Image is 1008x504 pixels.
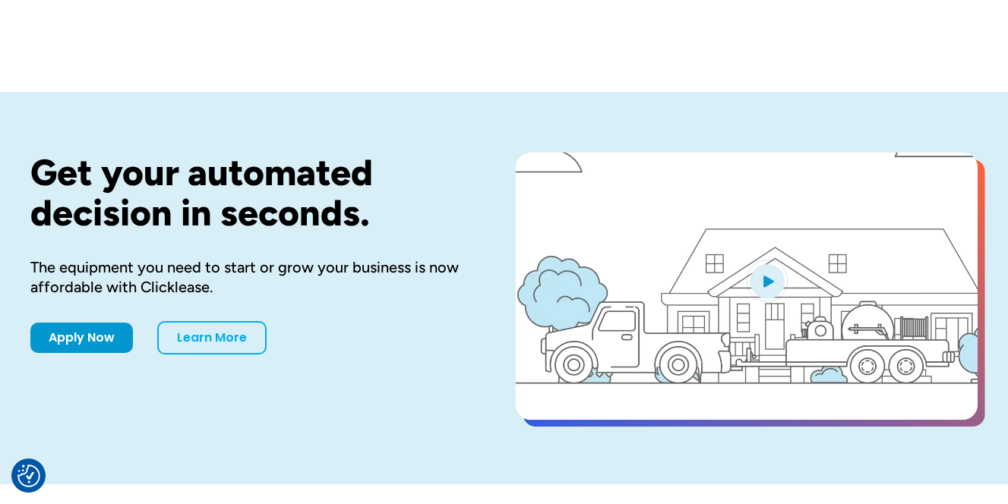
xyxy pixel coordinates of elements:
img: Revisit consent button [17,465,40,487]
a: Apply Now [30,323,133,353]
h1: Get your automated decision in seconds. [30,153,467,233]
img: Blue play button logo on a light blue circular background [747,260,788,302]
a: open lightbox [516,153,978,420]
button: Consent Preferences [17,465,40,487]
div: The equipment you need to start or grow your business is now affordable with Clicklease. [30,257,467,297]
a: Learn More [157,321,267,354]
